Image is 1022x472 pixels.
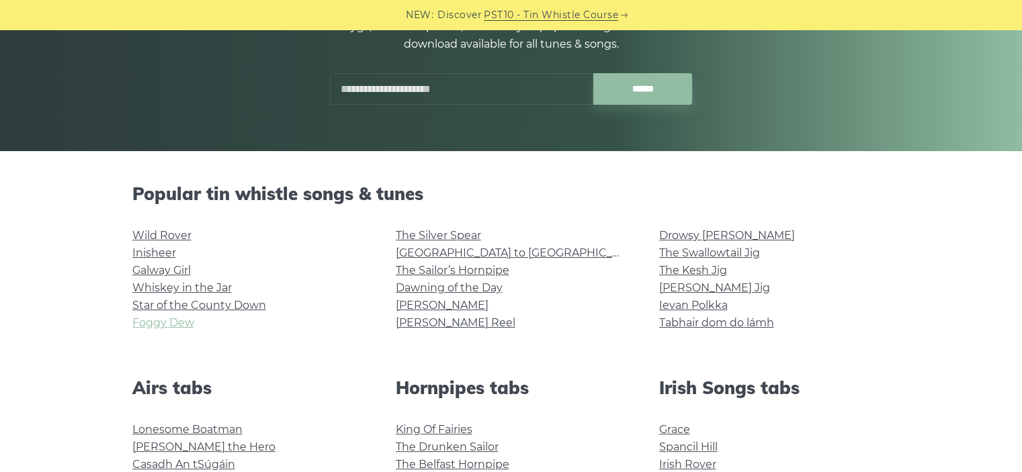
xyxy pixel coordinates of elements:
a: The Silver Spear [396,229,481,242]
a: Ievan Polkka [659,299,728,312]
a: Galway Girl [132,264,191,277]
a: PST10 - Tin Whistle Course [484,7,618,23]
a: The Drunken Sailor [396,440,499,453]
h2: Irish Songs tabs [659,377,890,398]
a: King Of Fairies [396,423,472,436]
a: Dawning of the Day [396,281,503,294]
a: Grace [659,423,690,436]
a: Spancil Hill [659,440,718,453]
a: The Kesh Jig [659,264,727,277]
a: [PERSON_NAME] the Hero [132,440,275,453]
h2: Hornpipes tabs [396,377,627,398]
h2: Popular tin whistle songs & tunes [132,183,890,204]
span: NEW: [406,7,433,23]
a: Wild Rover [132,229,191,242]
a: [GEOGRAPHIC_DATA] to [GEOGRAPHIC_DATA] [396,246,644,259]
a: Star of the County Down [132,299,266,312]
a: Tabhair dom do lámh [659,316,774,329]
a: Drowsy [PERSON_NAME] [659,229,795,242]
a: The Sailor’s Hornpipe [396,264,509,277]
a: Casadh An tSúgáin [132,458,235,471]
a: Irish Rover [659,458,716,471]
a: Inisheer [132,246,176,259]
a: The Belfast Hornpipe [396,458,509,471]
a: Lonesome Boatman [132,423,243,436]
a: Foggy Dew [132,316,194,329]
a: [PERSON_NAME] [396,299,488,312]
h2: Airs tabs [132,377,364,398]
span: Discover [437,7,482,23]
a: The Swallowtail Jig [659,246,760,259]
a: [PERSON_NAME] Jig [659,281,770,294]
a: Whiskey in the Jar [132,281,232,294]
a: [PERSON_NAME] Reel [396,316,515,329]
